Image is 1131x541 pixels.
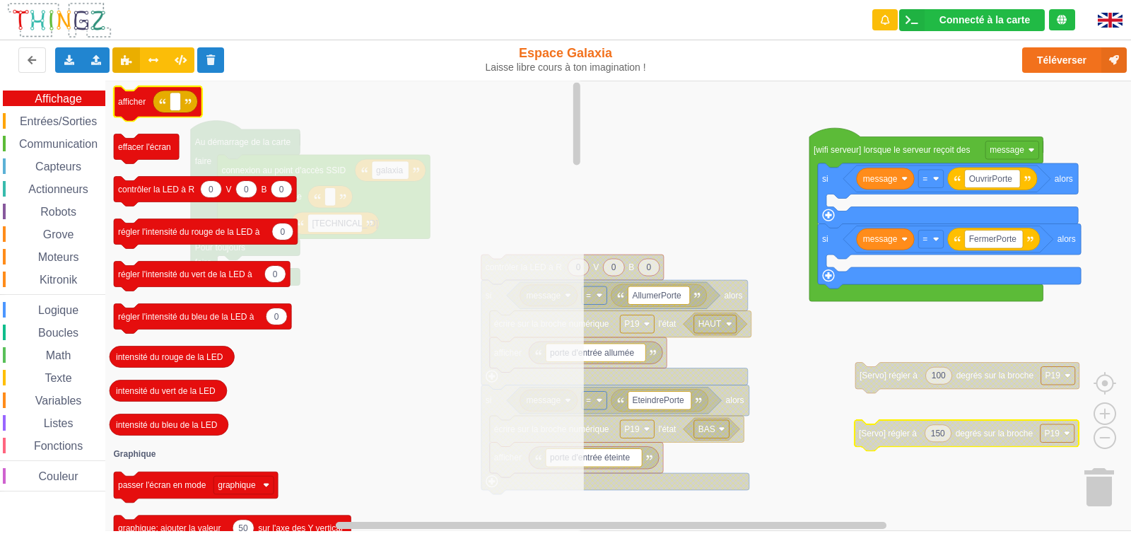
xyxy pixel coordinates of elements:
div: Tu es connecté au serveur de création de Thingz [1049,9,1075,30]
text: = [922,234,927,244]
text: AllumerPorte [632,291,681,301]
text: = [586,395,591,405]
text: passer l'écran en mode [118,480,206,490]
div: Espace Galaxia [469,45,663,74]
text: V [226,184,232,194]
span: Grove [41,228,76,240]
text: B [628,262,634,272]
text: alors [1057,234,1076,244]
button: Téléverser [1022,47,1127,73]
text: afficher [118,97,146,107]
text: alors [725,291,743,301]
span: Boucles [36,327,81,339]
text: 150 [931,429,945,438]
text: [wifi serveur] lorsque le serveur reçoit des [814,145,970,155]
text: P19 [1045,429,1060,438]
text: 0 [611,262,616,272]
text: 0 [209,184,213,194]
text: 0 [274,311,279,321]
text: message [863,234,898,244]
text: P19 [1045,371,1061,380]
text: 0 [280,226,285,236]
img: gb.png [1098,13,1123,28]
text: 100 [932,371,946,380]
text: degrés sur la broche [956,371,1034,380]
text: 0 [244,184,249,194]
text: porte d'entrée allumée [550,348,634,358]
span: Fonctions [32,440,85,452]
text: = [586,291,591,301]
text: 0 [273,269,278,279]
text: l'état [658,424,676,434]
span: Kitronik [37,274,79,286]
text: FermerPorte [969,234,1017,244]
text: [Servo] régler à [860,371,918,380]
text: effacer l'écran [118,141,171,151]
text: = [922,174,927,184]
span: Moteurs [36,251,81,263]
text: EteindrePorte [632,395,684,405]
span: Actionneurs [26,183,90,195]
span: Variables [33,395,84,407]
text: 0 [647,262,652,272]
span: Entrées/Sorties [18,115,99,127]
text: si [822,174,828,184]
text: alors [1055,174,1073,184]
span: Listes [42,417,76,429]
text: graphique [218,480,256,490]
span: Math [44,349,74,361]
text: B [262,184,267,194]
text: intensité du rouge de la LED [116,351,223,361]
div: Ta base fonctionne bien ! [899,9,1045,31]
span: Affichage [33,93,83,105]
span: Robots [38,206,78,218]
img: thingz_logo.png [6,1,112,39]
text: BAS [698,424,715,434]
text: porte d'entrée éteinte [550,453,630,463]
text: message [863,174,898,184]
text: alors [726,395,744,405]
text: contrôler la LED à R [118,184,194,194]
span: Logique [36,304,81,316]
text: si [822,234,828,244]
text: message [990,145,1024,155]
span: Capteurs [33,161,83,173]
text: OuvrirPorte [969,174,1013,184]
text: Graphique [114,449,156,459]
text: intensité du vert de la LED [116,385,216,395]
div: Laisse libre cours à ton imagination ! [469,62,663,74]
text: V [593,262,599,272]
text: [Servo] régler à [859,429,917,438]
text: régler l'intensité du rouge de la LED à [118,226,260,236]
text: intensité du bleu de la LED [116,419,218,429]
text: P19 [624,424,640,434]
text: degrés sur la broche [956,429,1033,438]
text: l'état [658,319,676,329]
span: Couleur [37,470,81,482]
text: HAUT [698,319,722,329]
text: régler l'intensité du bleu de la LED à [118,311,254,321]
text: 0 [279,184,284,194]
text: régler l'intensité du vert de la LED à [118,269,252,279]
div: Connecté à la carte [939,15,1030,25]
span: Communication [17,138,100,150]
span: Texte [42,372,74,384]
text: P19 [624,319,640,329]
